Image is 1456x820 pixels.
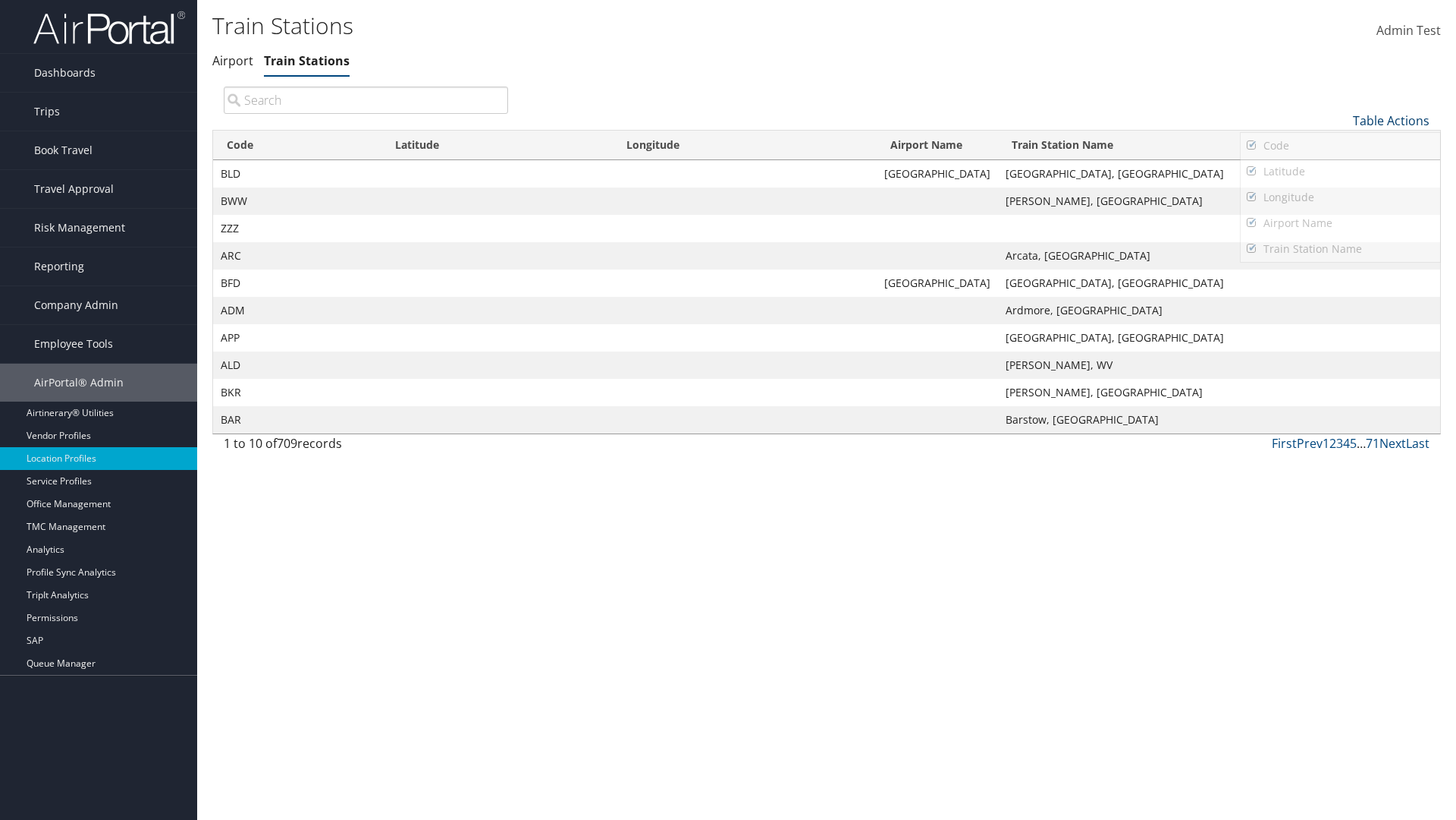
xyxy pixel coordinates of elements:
a: Train Station Name [1241,236,1440,262]
span: Company Admin [34,286,118,324]
span: Dashboards [34,54,96,92]
a: Code [1241,133,1440,159]
a: Longitude [1241,184,1440,210]
span: Risk Management [34,209,125,247]
span: AirPortal® Admin [34,364,124,402]
span: Employee Tools [34,325,113,363]
span: Reporting [34,248,84,285]
a: Latitude [1241,159,1440,184]
img: airportal-logo.png [33,10,185,46]
span: Travel Approval [34,170,114,208]
a: Airport Name [1241,210,1440,236]
span: Trips [34,93,60,131]
span: Book Travel [34,131,93,169]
